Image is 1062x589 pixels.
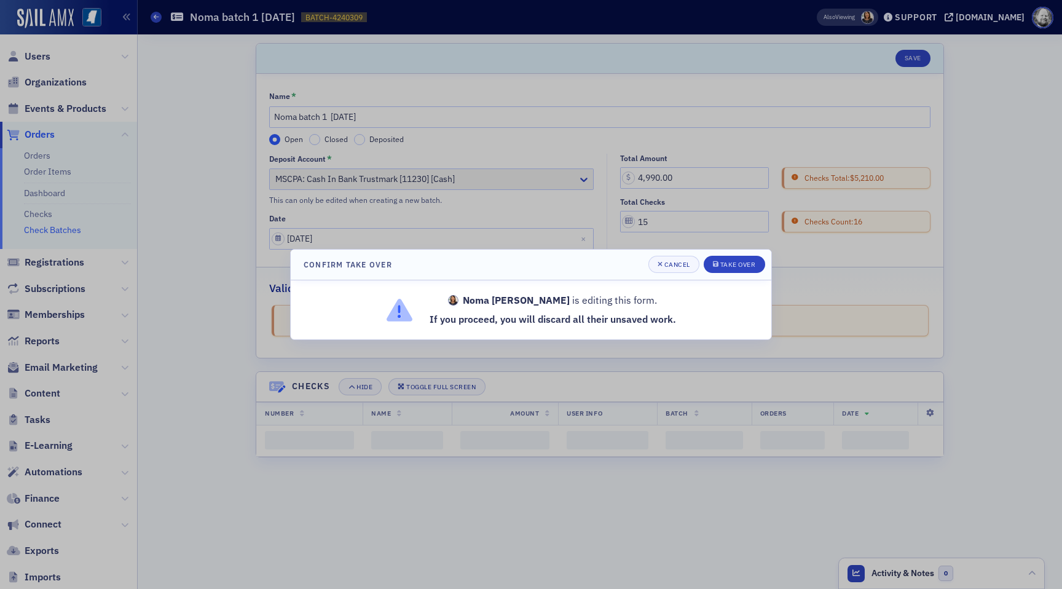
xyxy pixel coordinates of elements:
[430,293,676,308] p: is editing this form.
[304,259,392,270] h4: Confirm Take Over
[664,261,690,268] div: Cancel
[430,312,676,327] p: If you proceed, you will discard all their unsaved work.
[463,293,570,308] strong: Noma [PERSON_NAME]
[720,261,756,268] div: Take Over
[704,256,765,273] button: Take Over
[448,295,459,306] span: Noma Burge
[648,256,699,273] button: Cancel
